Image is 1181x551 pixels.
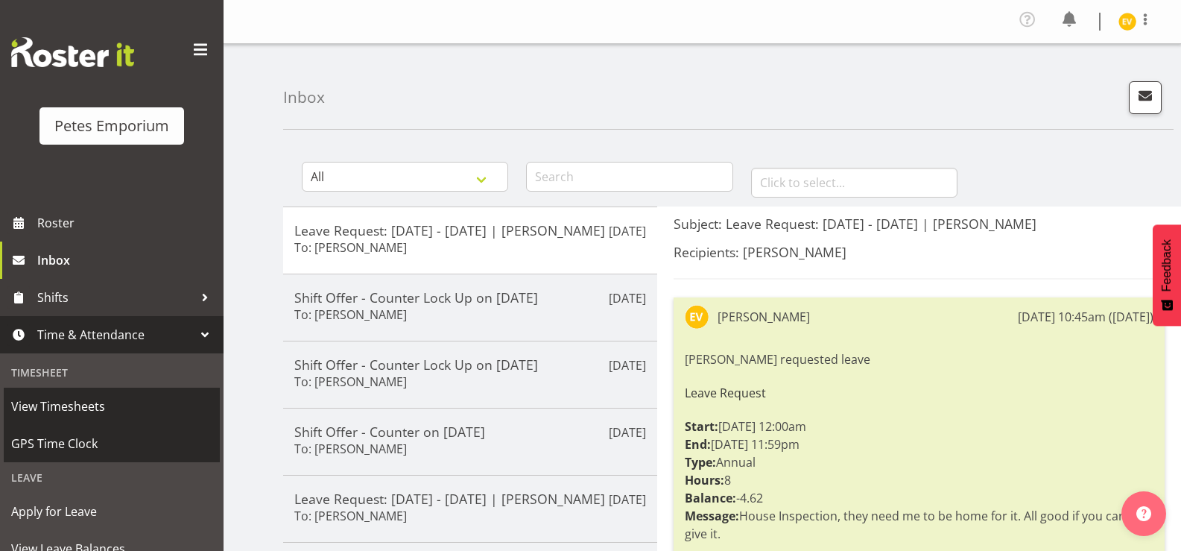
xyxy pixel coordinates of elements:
h6: To: [PERSON_NAME] [294,509,407,523]
span: View Timesheets [11,395,212,418]
a: GPS Time Clock [4,425,220,462]
h5: Leave Request: [DATE] - [DATE] | [PERSON_NAME] [294,222,646,239]
span: Time & Attendance [37,324,194,346]
p: [DATE] [609,222,646,240]
div: Timesheet [4,357,220,388]
button: Feedback - Show survey [1153,224,1181,326]
p: [DATE] [609,289,646,307]
strong: Start: [685,418,718,435]
h5: Subject: Leave Request: [DATE] - [DATE] | [PERSON_NAME] [674,215,1165,232]
img: eva-vailini10223.jpg [1118,13,1136,31]
input: Search [526,162,732,192]
span: Roster [37,212,216,234]
strong: Type: [685,454,716,470]
p: [DATE] [609,424,646,441]
strong: Message: [685,508,739,524]
span: Inbox [37,249,216,271]
strong: Hours: [685,472,724,488]
h6: To: [PERSON_NAME] [294,307,407,322]
strong: Balance: [685,490,736,506]
span: Apply for Leave [11,500,212,523]
div: [PERSON_NAME] [718,308,810,326]
h5: Leave Request: [DATE] - [DATE] | [PERSON_NAME] [294,491,646,507]
h6: To: [PERSON_NAME] [294,441,407,456]
p: [DATE] [609,356,646,374]
a: View Timesheets [4,388,220,425]
img: eva-vailini10223.jpg [685,305,709,329]
img: Rosterit website logo [11,37,134,67]
strong: End: [685,436,711,453]
input: Click to select... [751,168,957,198]
img: help-xxl-2.png [1136,506,1151,521]
div: [PERSON_NAME] requested leave [DATE] 12:00am [DATE] 11:59pm Annual 8 -4.62 House Inspection, they... [685,347,1153,547]
p: [DATE] [609,491,646,509]
h6: To: [PERSON_NAME] [294,240,407,255]
h5: Shift Offer - Counter Lock Up on [DATE] [294,356,646,373]
div: Petes Emporium [54,115,169,137]
h4: Inbox [283,89,325,106]
h5: Shift Offer - Counter Lock Up on [DATE] [294,289,646,306]
h5: Shift Offer - Counter on [DATE] [294,424,646,440]
span: GPS Time Clock [11,432,212,455]
h6: Leave Request [685,386,1153,400]
span: Shifts [37,286,194,309]
a: Apply for Leave [4,493,220,530]
h6: To: [PERSON_NAME] [294,374,407,389]
div: Leave [4,462,220,493]
span: Feedback [1160,239,1174,292]
div: [DATE] 10:45am ([DATE]) [1018,308,1153,326]
h5: Recipients: [PERSON_NAME] [674,244,1165,260]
